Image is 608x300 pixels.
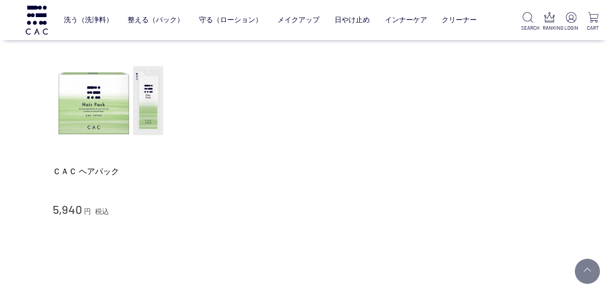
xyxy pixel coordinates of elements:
a: クリーナー [442,8,477,32]
img: logo [24,6,49,34]
a: RANKING [543,12,557,32]
img: ＣＡＣ ヘアパック [53,44,167,159]
p: LOGIN [564,24,578,32]
a: 守る（ローション） [199,8,262,32]
p: SEARCH [521,24,535,32]
p: CART [586,24,600,32]
a: 洗う（洗浄料） [64,8,113,32]
a: 日やけ止め [335,8,370,32]
span: 税込 [95,207,109,215]
a: ＣＡＣ ヘアパック [53,166,167,177]
a: SEARCH [521,12,535,32]
p: RANKING [543,24,557,32]
a: CART [586,12,600,32]
a: LOGIN [564,12,578,32]
a: インナーケア [385,8,427,32]
span: 5,940 [53,202,82,216]
a: メイクアップ [277,8,320,32]
a: 整える（パック） [128,8,184,32]
span: 円 [84,207,91,215]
